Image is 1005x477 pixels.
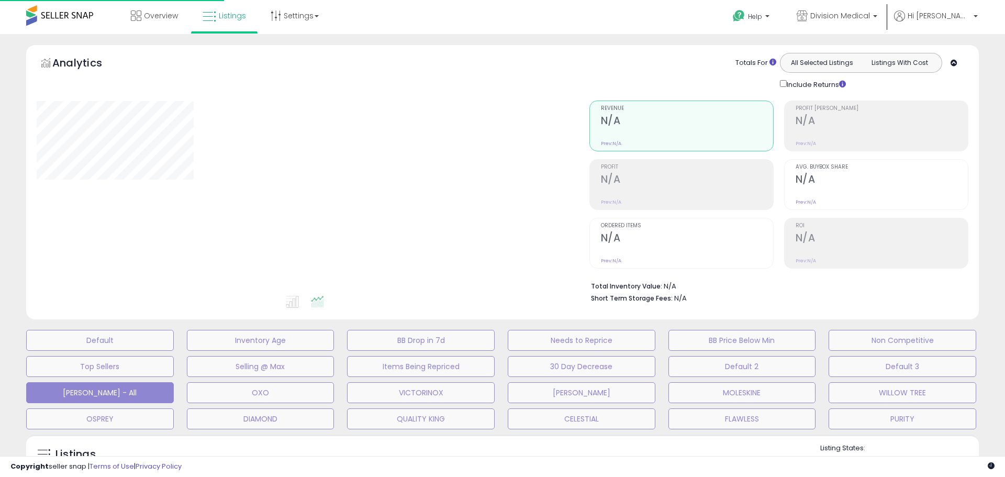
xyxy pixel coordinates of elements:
[26,330,174,351] button: Default
[601,173,773,187] h2: N/A
[508,408,655,429] button: CELESTIAL
[508,330,655,351] button: Needs to Reprice
[829,356,976,377] button: Default 3
[601,232,773,246] h2: N/A
[796,164,968,170] span: Avg. Buybox Share
[724,2,780,34] a: Help
[674,293,687,303] span: N/A
[668,382,816,403] button: MOLESKINE
[601,115,773,129] h2: N/A
[601,199,621,205] small: Prev: N/A
[347,330,495,351] button: BB Drop in 7d
[796,173,968,187] h2: N/A
[347,356,495,377] button: Items Being Repriced
[508,382,655,403] button: [PERSON_NAME]
[796,140,816,147] small: Prev: N/A
[26,382,174,403] button: [PERSON_NAME] - All
[144,10,178,21] span: Overview
[591,279,961,292] li: N/A
[26,356,174,377] button: Top Sellers
[187,330,334,351] button: Inventory Age
[732,9,745,23] i: Get Help
[219,10,246,21] span: Listings
[668,408,816,429] button: FLAWLESS
[810,10,870,21] span: Division Medical
[829,408,976,429] button: PURITY
[591,294,673,303] b: Short Term Storage Fees:
[772,78,858,90] div: Include Returns
[187,408,334,429] button: DIAMOND
[10,462,182,472] div: seller snap | |
[796,223,968,229] span: ROI
[26,408,174,429] button: OSPREY
[347,382,495,403] button: VICTORINOX
[829,382,976,403] button: WILLOW TREE
[187,356,334,377] button: Selling @ Max
[668,356,816,377] button: Default 2
[796,232,968,246] h2: N/A
[508,356,655,377] button: 30 Day Decrease
[347,408,495,429] button: QUALITY KING
[829,330,976,351] button: Non Competitive
[735,58,776,68] div: Totals For
[187,382,334,403] button: OXO
[668,330,816,351] button: BB Price Below Min
[601,140,621,147] small: Prev: N/A
[796,115,968,129] h2: N/A
[908,10,970,21] span: Hi [PERSON_NAME]
[10,461,49,471] strong: Copyright
[601,258,621,264] small: Prev: N/A
[591,282,662,291] b: Total Inventory Value:
[796,199,816,205] small: Prev: N/A
[796,258,816,264] small: Prev: N/A
[748,12,762,21] span: Help
[894,10,978,34] a: Hi [PERSON_NAME]
[601,223,773,229] span: Ordered Items
[861,56,939,70] button: Listings With Cost
[52,56,122,73] h5: Analytics
[796,106,968,112] span: Profit [PERSON_NAME]
[783,56,861,70] button: All Selected Listings
[601,164,773,170] span: Profit
[601,106,773,112] span: Revenue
